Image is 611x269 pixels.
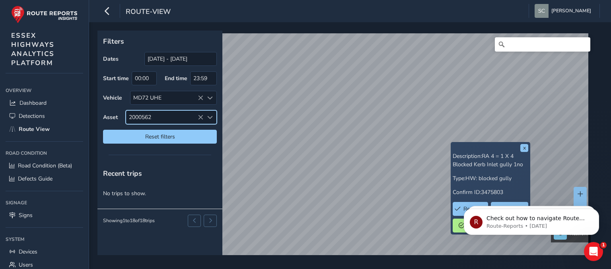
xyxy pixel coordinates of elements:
span: Signs [19,211,33,219]
div: Showing 1 to 18 of 18 trips [103,217,155,224]
span: Recent trips [103,169,142,178]
label: Vehicle [103,94,122,102]
iframe: Intercom live chat [584,242,603,261]
span: Detections [19,112,45,120]
button: x [520,144,528,152]
div: Select an asset code [203,111,216,124]
span: route-view [126,7,171,18]
label: Start time [103,75,129,82]
a: Dashboard [6,96,83,110]
span: 1 [600,242,607,248]
span: Road Condition (Beta) [18,162,72,169]
label: Dates [103,55,119,63]
span: 3475803 [481,188,503,196]
span: RA 4 = 1 X 4 Blocked Kerb Inlet gully 1no [453,152,523,168]
iframe: Intercom notifications message [452,192,611,248]
div: Signage [6,197,83,209]
span: HW: blocked gully [465,175,512,182]
span: Users [19,261,33,269]
div: Road Condition [6,147,83,159]
img: rr logo [11,6,78,23]
a: Defects Guide [6,172,83,185]
input: Search [495,37,590,52]
label: End time [165,75,187,82]
canvas: Map [100,33,588,264]
p: Filters [103,36,217,46]
a: Signs [6,209,83,222]
div: Overview [6,85,83,96]
button: [PERSON_NAME] [535,4,594,18]
div: System [6,233,83,245]
p: No trips to show. [97,184,222,203]
span: Route View [19,125,50,133]
p: Confirm ID: [453,188,528,196]
label: Asset [103,113,118,121]
a: Route View [6,123,83,136]
a: Devices [6,245,83,258]
button: Reset filters [103,130,217,144]
img: diamond-layout [535,4,549,18]
div: MD72 UHE [130,91,203,104]
span: 2000562 [126,111,203,124]
p: Description: [453,152,528,169]
span: Devices [19,248,37,256]
a: Road Condition (Beta) [6,159,83,172]
span: Defects Guide [18,175,53,183]
span: Dashboard [19,99,47,107]
span: Reset filters [109,133,211,140]
span: ESSEX HIGHWAYS ANALYTICS PLATFORM [11,31,54,67]
span: [PERSON_NAME] [551,4,591,18]
p: Type: [453,174,528,183]
a: Detections [6,110,83,123]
